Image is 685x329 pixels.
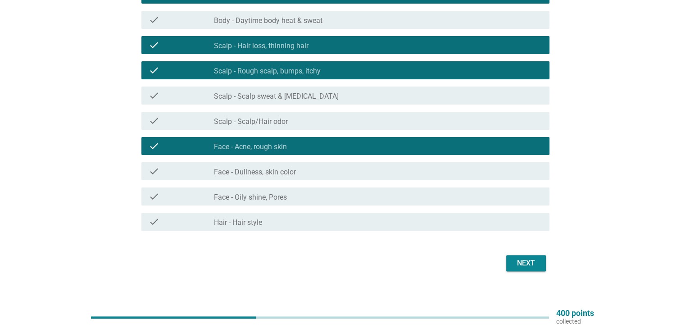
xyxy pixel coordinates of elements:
button: Next [506,255,546,271]
i: check [149,166,159,177]
i: check [149,40,159,50]
i: check [149,216,159,227]
label: Hair - Hair style [214,218,262,227]
p: 400 points [556,309,594,317]
label: Face - Acne, rough skin [214,142,287,151]
label: Scalp - Scalp/Hair odor [214,117,288,126]
label: Body - Daytime body heat & sweat [214,16,322,25]
i: check [149,65,159,76]
label: Face - Oily shine, Pores [214,193,287,202]
p: collected [556,317,594,325]
i: check [149,191,159,202]
i: check [149,90,159,101]
i: check [149,14,159,25]
label: Face - Dullness, skin color [214,168,296,177]
label: Scalp - Scalp sweat & [MEDICAL_DATA] [214,92,339,101]
label: Scalp - Hair loss, thinning hair [214,41,308,50]
i: check [149,115,159,126]
i: check [149,141,159,151]
div: Next [513,258,539,269]
label: Scalp - Rough scalp, bumps, itchy [214,67,321,76]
